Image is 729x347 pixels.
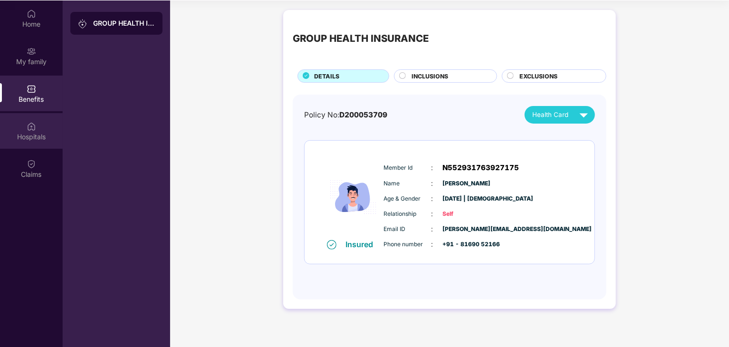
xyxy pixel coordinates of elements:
[384,194,432,203] span: Age & Gender
[27,122,36,131] img: svg+xml;base64,PHN2ZyBpZD0iSG9zcGl0YWxzIiB4bWxucz0iaHR0cDovL3d3dy53My5vcmcvMjAwMC9zdmciIHdpZHRoPS...
[384,179,432,188] span: Name
[443,162,519,173] span: N552931763927175
[93,19,155,28] div: GROUP HEALTH INSURANCE
[27,9,36,19] img: svg+xml;base64,PHN2ZyBpZD0iSG9tZSIgeG1sbnM9Imh0dHA6Ly93d3cudzMub3JnLzIwMDAvc3ZnIiB3aWR0aD0iMjAiIG...
[443,194,490,203] span: [DATE] | [DEMOGRAPHIC_DATA]
[432,193,433,204] span: :
[325,155,382,239] img: icon
[293,31,429,46] div: GROUP HEALTH INSURANCE
[304,109,387,121] div: Policy No:
[384,210,432,219] span: Relationship
[27,84,36,94] img: svg+xml;base64,PHN2ZyBpZD0iQmVuZWZpdHMiIHhtbG5zPSJodHRwOi8vd3d3LnczLm9yZy8yMDAwL3N2ZyIgd2lkdGg9Ij...
[443,225,490,234] span: [PERSON_NAME][EMAIL_ADDRESS][DOMAIN_NAME]
[432,209,433,219] span: :
[27,159,36,169] img: svg+xml;base64,PHN2ZyBpZD0iQ2xhaW0iIHhtbG5zPSJodHRwOi8vd3d3LnczLm9yZy8yMDAwL3N2ZyIgd2lkdGg9IjIwIi...
[525,106,595,124] button: Health Card
[384,225,432,234] span: Email ID
[327,240,336,250] img: svg+xml;base64,PHN2ZyB4bWxucz0iaHR0cDovL3d3dy53My5vcmcvMjAwMC9zdmciIHdpZHRoPSIxNiIgaGVpZ2h0PSIxNi...
[384,240,432,249] span: Phone number
[27,47,36,56] img: svg+xml;base64,PHN2ZyB3aWR0aD0iMjAiIGhlaWdodD0iMjAiIHZpZXdCb3g9IjAgMCAyMCAyMCIgZmlsbD0ibm9uZSIgeG...
[314,72,339,81] span: DETAILS
[443,179,490,188] span: [PERSON_NAME]
[432,239,433,250] span: :
[384,164,432,173] span: Member Id
[412,72,448,81] span: INCLUSIONS
[339,110,387,119] span: D200053709
[576,106,592,123] img: svg+xml;base64,PHN2ZyB4bWxucz0iaHR0cDovL3d3dy53My5vcmcvMjAwMC9zdmciIHZpZXdCb3g9IjAgMCAyNCAyNCIgd2...
[443,210,490,219] span: Self
[519,72,557,81] span: EXCLUSIONS
[443,240,490,249] span: +91 - 81690 52166
[532,110,568,120] span: Health Card
[432,224,433,234] span: :
[346,240,379,249] div: Insured
[78,19,87,29] img: svg+xml;base64,PHN2ZyB3aWR0aD0iMjAiIGhlaWdodD0iMjAiIHZpZXdCb3g9IjAgMCAyMCAyMCIgZmlsbD0ibm9uZSIgeG...
[432,163,433,173] span: :
[432,178,433,189] span: :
